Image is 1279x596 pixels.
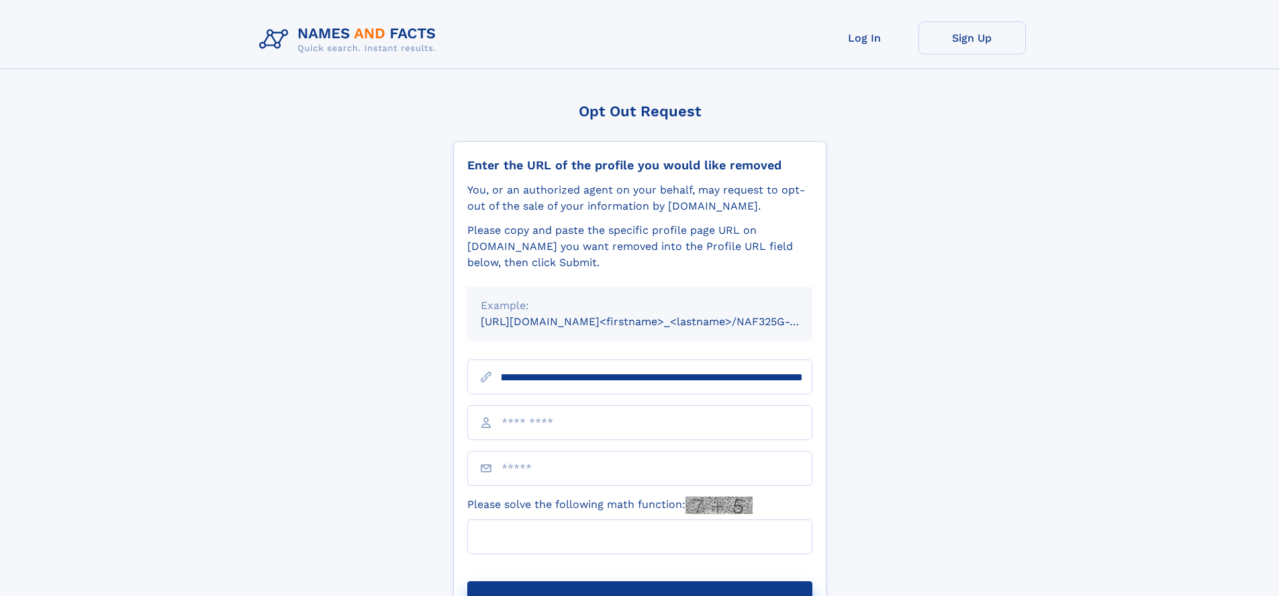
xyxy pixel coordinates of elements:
[811,22,918,54] a: Log In
[467,182,812,214] div: You, or an authorized agent on your behalf, may request to opt-out of the sale of your informatio...
[918,22,1026,54] a: Sign Up
[467,222,812,271] div: Please copy and paste the specific profile page URL on [DOMAIN_NAME] you want removed into the Pr...
[254,22,447,58] img: Logo Names and Facts
[467,158,812,173] div: Enter the URL of the profile you would like removed
[481,298,799,314] div: Example:
[467,497,753,514] label: Please solve the following math function:
[481,315,838,328] small: [URL][DOMAIN_NAME]<firstname>_<lastname>/NAF325G-xxxxxxxx
[453,103,826,120] div: Opt Out Request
